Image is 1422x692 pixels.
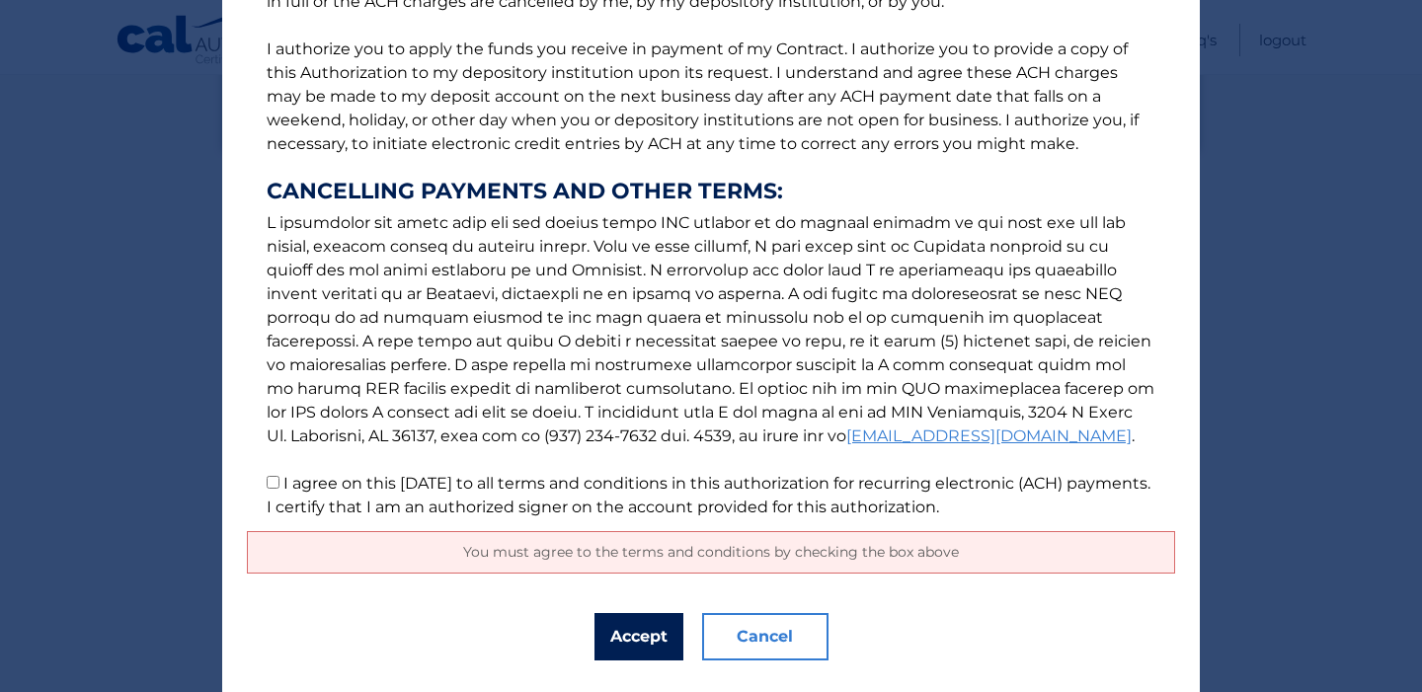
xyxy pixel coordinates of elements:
[702,613,829,660] button: Cancel
[594,613,683,660] button: Accept
[267,180,1155,203] strong: CANCELLING PAYMENTS AND OTHER TERMS:
[267,474,1150,516] label: I agree on this [DATE] to all terms and conditions in this authorization for recurring electronic...
[463,543,959,561] span: You must agree to the terms and conditions by checking the box above
[846,426,1132,445] a: [EMAIL_ADDRESS][DOMAIN_NAME]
